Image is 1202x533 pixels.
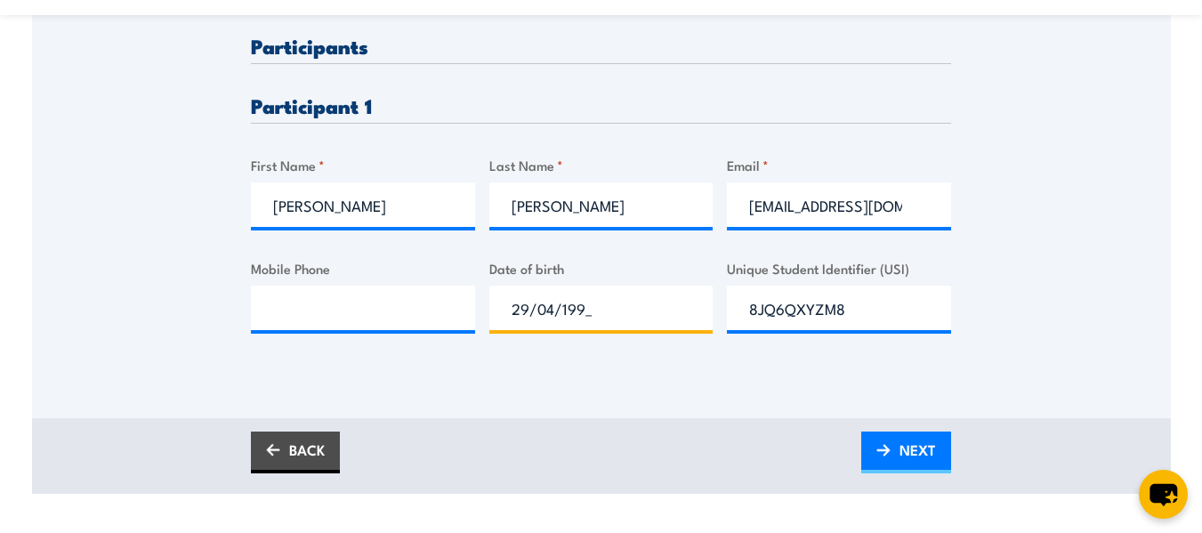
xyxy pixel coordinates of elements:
[251,36,951,56] h3: Participants
[861,432,951,473] a: NEXT
[489,258,714,279] label: Date of birth
[1139,470,1188,519] button: chat-button
[251,155,475,175] label: First Name
[251,432,340,473] a: BACK
[727,155,951,175] label: Email
[727,258,951,279] label: Unique Student Identifier (USI)
[251,258,475,279] label: Mobile Phone
[251,95,951,116] h3: Participant 1
[489,155,714,175] label: Last Name
[899,426,936,473] span: NEXT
